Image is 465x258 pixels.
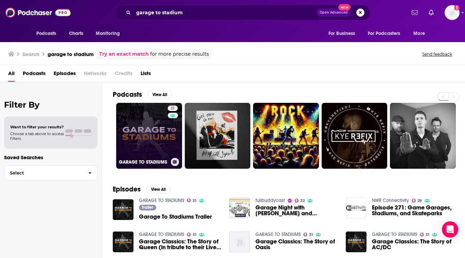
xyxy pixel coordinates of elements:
h3: GARAGE TO STADIUMS [119,159,168,165]
img: Garage To Stadiums Trailer [113,199,133,220]
button: Send feedback [420,51,454,57]
a: 32 [294,199,305,203]
a: 31 [187,233,197,237]
a: PodcastsView All [113,90,172,99]
span: 31 [171,105,175,112]
a: Garage Night with Craig Bentley and Corey Bentley: Craig's Vacation Recap, Baseball Stadium, Pump... [255,205,338,216]
img: Garage Classics: The Story of AC/DC [346,232,366,252]
a: GARAGE TO STADIUMS [372,232,417,237]
span: Credits [115,68,132,82]
a: 29 [412,199,422,203]
a: 31GARAGE TO STADIUMS [116,103,182,169]
span: Want to filter your results? [10,125,64,129]
button: Open AdvancedNew [317,8,351,17]
a: 31 [420,233,430,237]
a: Garage Classics: The Story of AC/DC [372,239,454,250]
a: EpisodesView All [113,185,171,193]
button: open menu [324,27,364,40]
input: Search podcasts, credits, & more... [133,7,317,18]
span: Select [4,171,83,175]
button: Show profile menu [445,5,460,20]
img: Garage Classics: The Story of Oasis [229,232,250,252]
button: View All [147,91,172,99]
span: 32 [300,199,305,202]
div: Open Intercom Messenger [442,221,458,238]
a: Garage Classics: The Story of Oasis [255,239,338,250]
a: GARAGE TO STADIUMS [255,232,301,237]
a: Lists [141,68,151,82]
h2: Podcasts [113,90,142,99]
a: Charts [65,27,88,40]
span: New [338,4,351,11]
img: User Profile [445,5,460,20]
div: Search podcasts, credits, & more... [115,5,370,20]
span: More [413,29,425,38]
a: GARAGE TO STADIUMS [139,232,184,237]
button: View All [146,185,171,193]
span: For Podcasters [368,29,400,38]
span: 29 [417,199,422,202]
button: open menu [409,27,433,40]
span: for more precise results [150,50,209,58]
img: Episode 271: Game Garages, Stadiums, and Skateparks [346,198,366,218]
a: Episodes [54,68,76,82]
a: 31 [187,198,197,202]
p: Saved Searches [4,154,97,161]
a: Try an exact match [99,50,149,58]
svg: Add a profile image [454,5,460,11]
h2: Episodes [113,185,141,193]
a: NWR Connectivity [372,198,409,203]
span: 31 [193,233,196,236]
span: Choose a tab above to access filters. [10,131,64,141]
button: open menu [363,27,410,40]
img: Podchaser - Follow, Share and Rate Podcasts [5,6,71,19]
h3: Search [22,51,39,57]
button: Select [4,165,97,181]
span: 31 [426,233,429,236]
img: Garage Classics: The Story of Queen (in tribute to their Live Aid performance) [113,232,133,252]
a: fullbuddycast [255,198,285,203]
span: Open Advanced [320,11,348,14]
span: Trailer [142,205,153,209]
a: Show notifications dropdown [409,7,421,18]
span: 31 [309,233,313,236]
span: 31 [193,199,196,202]
span: Charts [69,29,84,38]
h3: garage to stadium [48,51,94,57]
a: Show notifications dropdown [426,7,436,18]
a: GARAGE TO STADIUMS [139,198,184,203]
span: For Business [328,29,355,38]
span: Logged in as hannah.bishop [445,5,460,20]
h2: Filter By [4,100,97,110]
a: All [8,68,15,82]
button: open menu [32,27,65,40]
a: Garage Classics: The Story of Queen (in tribute to their Live Aid performance) [139,239,221,250]
span: Garage Night with [PERSON_NAME] and [PERSON_NAME]: [PERSON_NAME] Vacation Recap, [GEOGRAPHIC_DATA... [255,205,338,216]
button: open menu [91,27,129,40]
a: 31 [168,106,178,111]
span: Monitoring [96,29,120,38]
span: Networks [84,68,107,82]
img: Garage Night with Craig Bentley and Corey Bentley: Craig's Vacation Recap, Baseball Stadium, Pump... [229,198,250,218]
a: Garage To Stadiums Trailer [139,214,212,220]
span: Podcasts [36,29,56,38]
a: 31 [303,233,313,237]
a: Episode 271: Game Garages, Stadiums, and Skateparks [372,205,454,216]
a: Podcasts [23,68,46,82]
